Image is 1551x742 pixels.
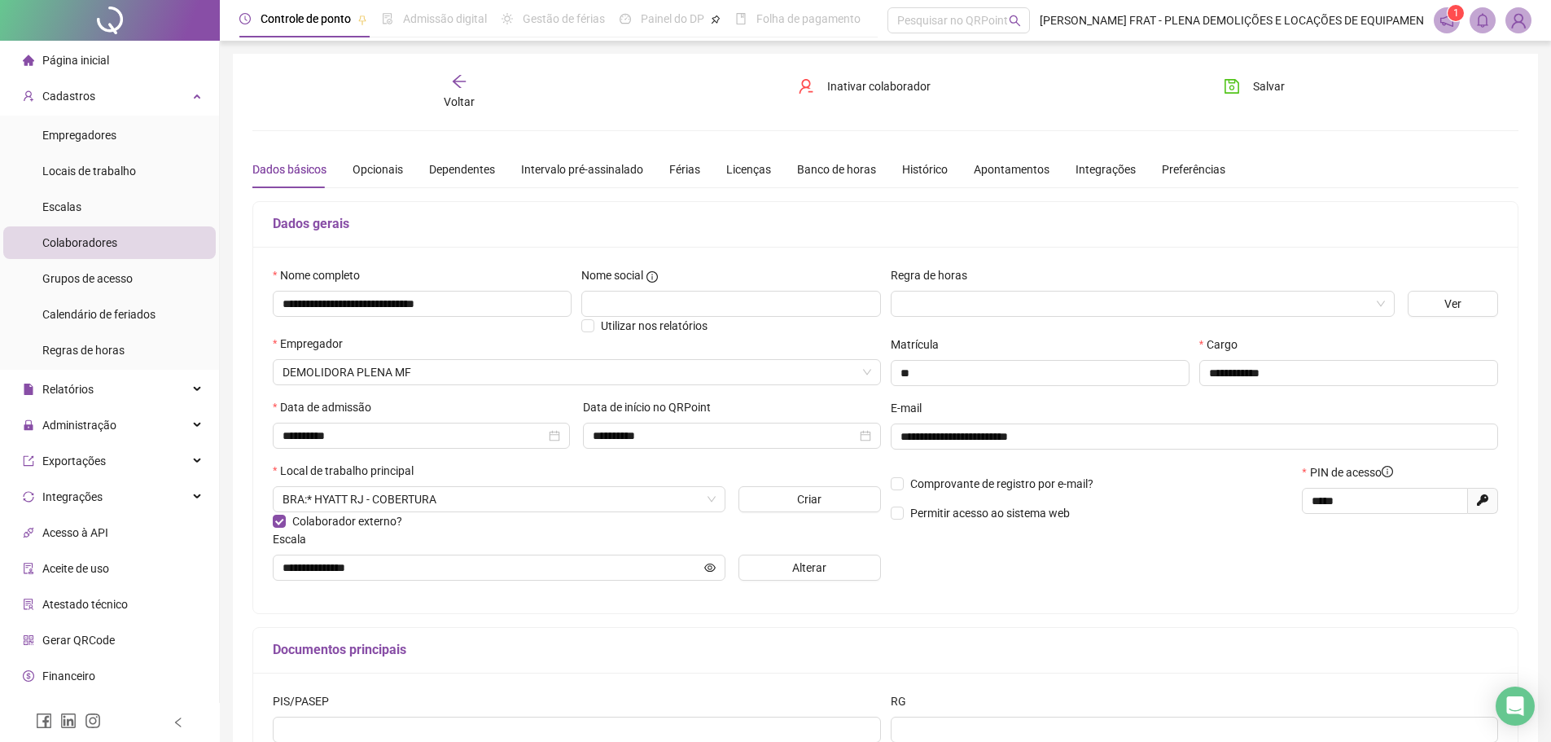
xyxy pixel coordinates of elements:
[173,717,184,728] span: left
[273,398,382,416] label: Data de admissão
[1199,336,1248,353] label: Cargo
[738,555,881,581] button: Alterar
[42,454,106,468] span: Exportações
[798,78,814,94] span: user-delete
[42,165,136,178] span: Locais de trabalho
[601,319,708,332] span: Utilizar nos relatórios
[1253,77,1285,95] span: Salvar
[797,490,822,508] span: Criar
[1448,5,1464,21] sup: 1
[726,160,771,178] div: Licenças
[1310,463,1393,481] span: PIN de acesso
[1040,11,1424,29] span: [PERSON_NAME] FRAT - PLENA DEMOLIÇÕES E LOCAÇÕES DE EQUIPAMEN
[403,12,487,25] span: Admissão digital
[23,491,34,503] span: sync
[620,13,631,24] span: dashboard
[252,160,326,178] div: Dados básicos
[42,490,103,503] span: Integrações
[521,160,643,178] div: Intervalo pré-assinalado
[353,160,403,178] div: Opcionais
[239,13,251,24] span: clock-circle
[60,713,77,729] span: linkedin
[891,692,917,710] label: RG
[23,599,34,610] span: solution
[711,15,721,24] span: pushpin
[641,12,704,25] span: Painel do DP
[974,160,1049,178] div: Apontamentos
[23,90,34,102] span: user-add
[273,692,340,710] label: PIS/PASEP
[735,13,747,24] span: book
[42,308,156,321] span: Calendário de feriados
[1009,15,1021,27] span: search
[42,634,115,647] span: Gerar QRCode
[42,562,109,575] span: Aceite de uso
[42,200,81,213] span: Escalas
[646,271,658,283] span: info-circle
[738,486,881,512] button: Criar
[581,266,643,284] span: Nome social
[42,383,94,396] span: Relatórios
[42,598,128,611] span: Atestado técnico
[23,384,34,395] span: file
[42,526,108,539] span: Acesso à API
[786,73,943,99] button: Inativar colaborador
[1224,78,1240,94] span: save
[23,527,34,538] span: api
[273,335,353,353] label: Empregador
[23,419,34,431] span: lock
[23,563,34,574] span: audit
[42,90,95,103] span: Cadastros
[1506,8,1531,33] img: 64922
[1444,295,1461,313] span: Ver
[910,507,1070,520] span: Permitir acesso ao sistema web
[1076,160,1136,178] div: Integrações
[523,12,605,25] span: Gestão de férias
[797,160,876,178] div: Banco de horas
[42,236,117,249] span: Colaboradores
[1496,687,1535,726] div: Open Intercom Messenger
[85,713,101,729] span: instagram
[891,336,949,353] label: Matrícula
[382,13,393,24] span: file-done
[42,419,116,432] span: Administração
[1211,73,1297,99] button: Salvar
[273,266,370,284] label: Nome completo
[669,160,700,178] div: Férias
[1162,160,1225,178] div: Preferências
[36,713,52,729] span: facebook
[42,670,95,683] span: Financeiro
[42,272,133,285] span: Grupos de acesso
[42,344,125,357] span: Regras de horas
[273,640,1498,660] h5: Documentos principais
[792,559,826,577] span: Alterar
[1408,291,1498,317] button: Ver
[891,399,932,417] label: E-mail
[42,54,109,67] span: Página inicial
[292,515,402,528] span: Colaborador externo?
[273,462,424,480] label: Local de trabalho principal
[283,360,871,384] span: DEMOLIDORA PLENA MF LTDA
[261,12,351,25] span: Controle de ponto
[283,487,716,511] span: AV. LÚCIO COSTA,9.600 BARRA DA TIJUCA CEP 22795-007
[23,455,34,467] span: export
[357,15,367,24] span: pushpin
[704,562,716,573] span: eye
[42,129,116,142] span: Empregadores
[23,55,34,66] span: home
[23,634,34,646] span: qrcode
[910,477,1093,490] span: Comprovante de registro por e-mail?
[451,73,467,90] span: arrow-left
[273,530,317,548] label: Escala
[502,13,513,24] span: sun
[429,160,495,178] div: Dependentes
[1382,466,1393,477] span: info-circle
[273,214,1498,234] h5: Dados gerais
[891,266,978,284] label: Regra de horas
[756,12,861,25] span: Folha de pagamento
[444,95,475,108] span: Voltar
[827,77,931,95] span: Inativar colaborador
[23,670,34,682] span: dollar
[1439,13,1454,28] span: notification
[1453,7,1459,19] span: 1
